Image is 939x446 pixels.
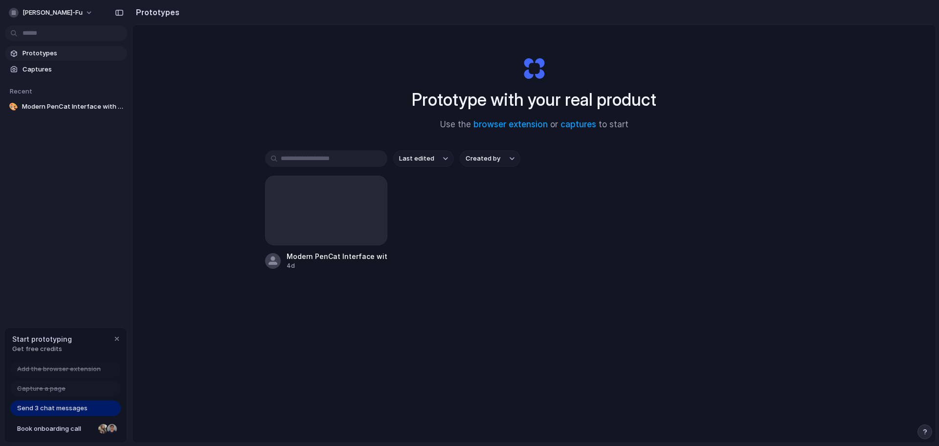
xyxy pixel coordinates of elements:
[412,87,656,113] h1: Prototype with your real product
[22,48,123,58] span: Prototypes
[399,154,434,164] span: Last edited
[12,344,72,354] span: Get free credits
[5,62,127,77] a: Captures
[97,423,109,435] div: Nicole Kubica
[22,102,123,112] span: Modern PenCat Interface with Chatbot Prompt
[17,364,101,374] span: Add the browser extension
[440,118,628,131] span: Use the or to start
[17,403,88,413] span: Send 3 chat messages
[17,384,66,394] span: Capture a page
[10,421,121,437] a: Book onboarding call
[106,423,118,435] div: Christian Iacullo
[132,6,179,18] h2: Prototypes
[466,154,500,164] span: Created by
[265,176,387,270] a: Modern PenCat Interface with Chatbot Prompt4d
[393,150,454,167] button: Last edited
[560,119,596,129] a: captures
[10,87,32,95] span: Recent
[22,65,123,74] span: Captures
[22,8,83,18] span: [PERSON_NAME]-fu
[17,424,94,434] span: Book onboarding call
[12,334,72,344] span: Start prototyping
[287,261,387,270] div: 4d
[287,251,387,261] div: Modern PenCat Interface with Chatbot Prompt
[5,5,98,21] button: [PERSON_NAME]-fu
[5,46,127,61] a: Prototypes
[460,150,520,167] button: Created by
[5,99,127,114] a: 🎨Modern PenCat Interface with Chatbot Prompt
[473,119,548,129] a: browser extension
[9,102,18,112] div: 🎨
